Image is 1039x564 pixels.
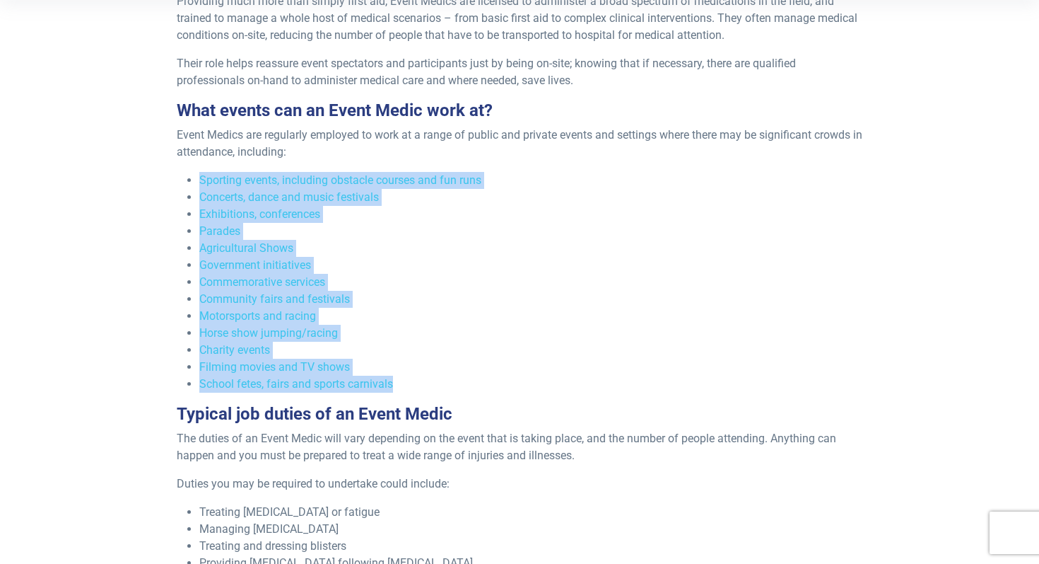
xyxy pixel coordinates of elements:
li: Agricultural Shows [199,240,863,257]
li: Motorsports and racing [199,308,863,325]
h3: What events can an Event Medic work at? [177,100,863,121]
li: School fetes, fairs and sports carnivals [199,376,863,393]
li: Sporting events, including obstacle courses and fun runs [199,172,863,189]
li: Managing [MEDICAL_DATA] [199,521,863,538]
li: Exhibitions, conferences [199,206,863,223]
li: Government initiatives [199,257,863,274]
p: Their role helps reassure event spectators and participants just by being on-site; knowing that i... [177,55,863,89]
li: Community fairs and festivals [199,291,863,308]
li: Charity events [199,342,863,359]
li: Parades [199,223,863,240]
li: Treating and dressing blisters [199,538,863,555]
li: Commemorative services [199,274,863,291]
h3: Typical job duties of an Event Medic [177,404,863,425]
li: Horse show jumping/racing [199,325,863,342]
li: Filming movies and TV shows [199,359,863,376]
p: Duties you may be required to undertake could include: [177,476,863,493]
li: Concerts, dance and music festivals [199,189,863,206]
p: Event Medics are regularly employed to work at a range of public and private events and settings ... [177,127,863,161]
p: The duties of an Event Medic will vary depending on the event that is taking place, and the numbe... [177,430,863,464]
li: Treating [MEDICAL_DATA] or fatigue [199,504,863,521]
